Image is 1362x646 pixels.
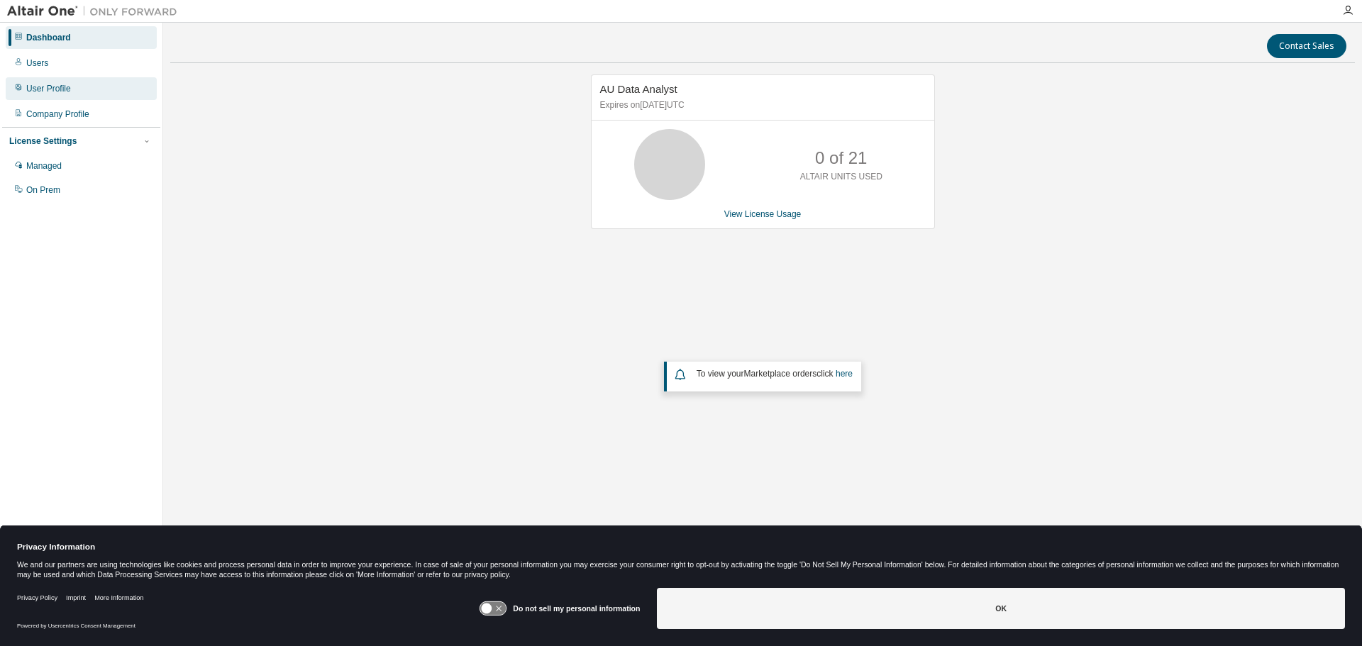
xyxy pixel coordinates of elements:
em: Marketplace orders [744,369,817,379]
button: Contact Sales [1267,34,1346,58]
div: User Profile [26,83,71,94]
img: Altair One [7,4,184,18]
a: View License Usage [724,209,802,219]
div: Managed [26,160,62,172]
div: Dashboard [26,32,71,43]
span: To view your click [697,369,853,379]
a: here [836,369,853,379]
span: AU Data Analyst [600,83,677,95]
div: Company Profile [26,108,89,120]
p: ALTAIR UNITS USED [800,171,882,183]
p: 0 of 21 [815,146,867,170]
div: On Prem [26,184,60,196]
div: Users [26,57,48,69]
div: License Settings [9,135,77,147]
p: Expires on [DATE] UTC [600,99,922,111]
